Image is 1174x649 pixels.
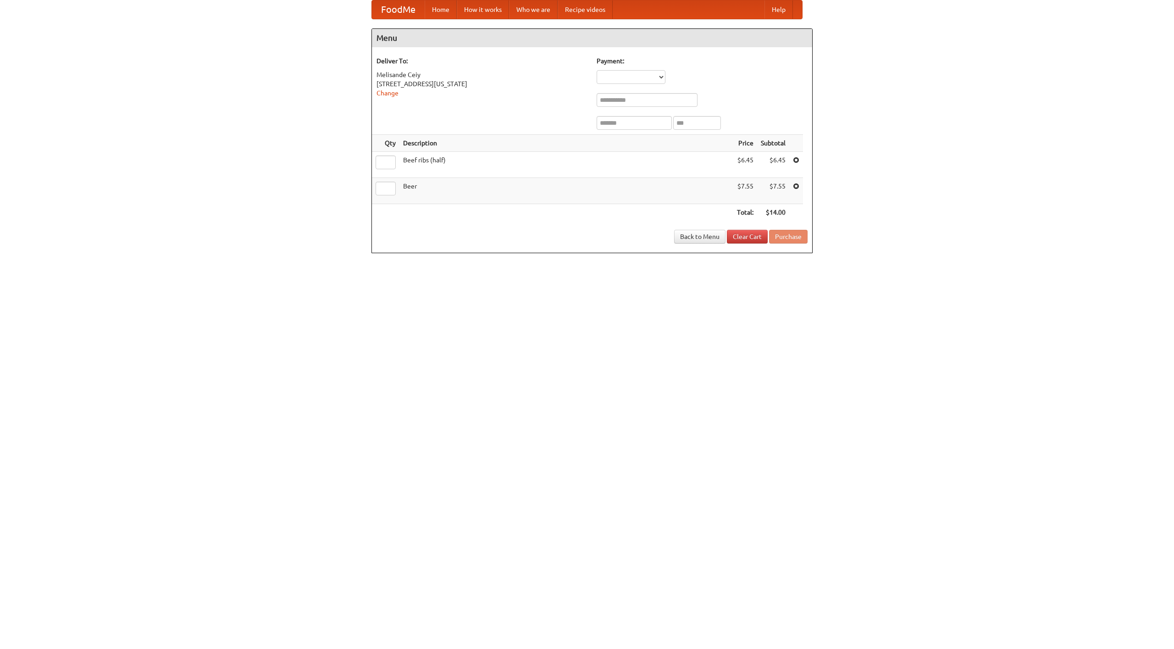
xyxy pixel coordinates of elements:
th: $14.00 [757,204,789,221]
a: Change [377,89,399,97]
td: Beer [399,178,733,204]
th: Description [399,135,733,152]
td: Beef ribs (half) [399,152,733,178]
td: $6.45 [757,152,789,178]
a: FoodMe [372,0,425,19]
a: Who we are [509,0,558,19]
td: $7.55 [733,178,757,204]
div: Melisande Ceiy [377,70,587,79]
th: Price [733,135,757,152]
a: Help [764,0,793,19]
h5: Payment: [597,56,808,66]
h4: Menu [372,29,812,47]
h5: Deliver To: [377,56,587,66]
button: Purchase [769,230,808,244]
th: Qty [372,135,399,152]
th: Total: [733,204,757,221]
div: [STREET_ADDRESS][US_STATE] [377,79,587,89]
a: How it works [457,0,509,19]
a: Clear Cart [727,230,768,244]
th: Subtotal [757,135,789,152]
a: Recipe videos [558,0,613,19]
a: Home [425,0,457,19]
a: Back to Menu [674,230,725,244]
td: $6.45 [733,152,757,178]
td: $7.55 [757,178,789,204]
